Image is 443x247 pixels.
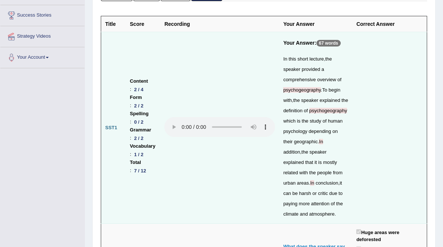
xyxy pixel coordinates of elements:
[283,118,295,124] span: which
[317,77,336,82] span: overview
[302,118,308,124] span: the
[294,139,317,144] span: geographic
[283,159,304,165] span: explained
[356,228,423,243] label: Huge areas were deforested
[279,16,352,32] th: Your Answer
[289,56,296,62] span: this
[293,97,300,103] span: the
[340,180,342,186] span: it
[131,134,146,142] div: 2 / 2
[101,16,126,32] th: Title
[283,128,307,134] span: psychology
[283,108,302,113] span: definition
[130,142,157,158] li: :
[331,201,335,206] span: of
[283,139,292,144] span: their
[300,211,308,217] span: and
[311,201,330,206] span: attention
[130,93,142,102] b: Form
[318,191,328,196] span: critic
[336,201,343,206] span: the
[299,170,308,175] span: with
[131,167,149,175] div: 7 / 12
[322,87,327,93] span: To
[130,110,149,118] b: Spelling
[329,191,337,196] span: due
[283,149,300,155] span: addition
[131,118,146,126] div: 0 / 2
[130,110,157,126] li: :
[310,180,314,186] span: Add a space between sentences. (did you mean: In)
[0,26,85,45] a: Strategy Videos
[339,191,343,196] span: to
[304,108,308,113] span: of
[301,97,318,103] span: speaker
[292,191,298,196] span: be
[328,118,343,124] span: human
[302,66,320,72] span: provided
[318,159,322,165] span: is
[298,56,308,62] span: short
[332,128,337,134] span: on
[283,97,292,103] span: with
[0,5,85,24] a: Success Stories
[131,86,146,93] div: 2 / 4
[105,125,117,130] b: SST1
[305,159,313,165] span: that
[337,77,341,82] span: of
[317,170,332,175] span: people
[297,118,300,124] span: is
[131,151,146,158] div: 1 / 2
[126,16,161,32] th: Score
[130,77,157,93] li: :
[130,142,155,150] b: Vocabulary
[130,126,157,142] li: :
[283,180,295,186] span: urban
[283,56,287,62] span: In
[283,77,316,82] span: comprehensive
[309,108,347,113] span: Possible spelling mistake found.
[323,118,327,124] span: of
[310,118,321,124] span: study
[299,201,310,206] span: more
[309,56,324,62] span: lecture
[130,126,151,134] b: Grammar
[297,180,309,186] span: areas
[302,149,308,155] span: the
[309,211,335,217] span: atmosphere
[283,170,298,175] span: related
[283,191,291,196] span: can
[283,211,298,217] span: climate
[309,170,316,175] span: the
[283,66,300,72] span: speaker
[130,93,157,110] li: :
[315,159,317,165] span: it
[299,191,311,196] span: harsh
[160,16,279,32] th: Recording
[309,149,326,155] span: speaker
[130,77,148,85] b: Content
[329,87,340,93] span: begin
[322,66,324,72] span: a
[325,56,332,62] span: the
[319,139,323,144] span: Add a space between sentences. (did you mean: In)
[130,158,141,167] b: Total
[283,54,348,219] div: , . , . , . , .
[130,158,157,175] li: :
[283,87,321,93] span: Possible spelling mistake found.
[131,102,146,110] div: 2 / 2
[352,16,427,32] th: Correct Answer
[333,170,343,175] span: from
[341,97,348,103] span: the
[316,40,341,47] p: 67 words
[312,191,317,196] span: or
[323,159,337,165] span: mostly
[283,201,297,206] span: paying
[0,47,85,66] a: Your Account
[283,40,316,46] b: Your Answer:
[316,180,338,186] span: conclusion
[320,97,340,103] span: explained
[356,229,361,234] input: Huge areas were deforested
[309,128,331,134] span: depending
